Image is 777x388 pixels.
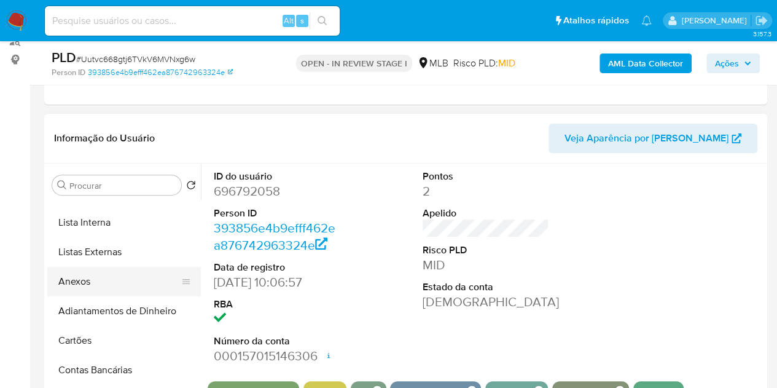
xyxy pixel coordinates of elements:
[47,267,191,296] button: Anexos
[186,180,196,194] button: Retornar ao pedido padrão
[599,53,692,73] button: AML Data Collector
[423,207,550,220] dt: Apelido
[47,208,201,237] button: Lista Interna
[296,55,412,72] p: OPEN - IN REVIEW STAGE I
[47,296,201,326] button: Adiantamentos de Dinheiro
[417,57,448,70] div: MLB
[47,355,201,385] button: Contas Bancárias
[214,170,341,183] dt: ID do usuário
[45,13,340,29] input: Pesquise usuários ou casos...
[214,347,341,365] dd: 000157015146306
[52,47,76,67] b: PLD
[214,183,341,200] dd: 696792058
[564,124,728,153] span: Veja Aparência por [PERSON_NAME]
[310,12,335,30] button: search-icon
[47,326,201,355] button: Cartões
[76,53,195,65] span: # Uutvc668gtj6TVkV6MVNxg6w
[214,207,341,220] dt: Person ID
[641,15,652,26] a: Notificações
[423,256,550,274] dd: MID
[214,261,341,274] dt: Data de registro
[453,57,515,70] span: Risco PLD:
[715,53,739,73] span: Ações
[88,67,233,78] a: 393856e4b9efff462ea876742963324e
[69,180,176,191] input: Procurar
[752,29,771,39] span: 3.157.3
[423,293,550,311] dd: [DEMOGRAPHIC_DATA]
[423,280,550,294] dt: Estado da conta
[608,53,683,73] b: AML Data Collector
[755,14,768,27] a: Sair
[214,274,341,291] dd: [DATE] 10:06:57
[423,170,550,183] dt: Pontos
[214,298,341,311] dt: RBA
[57,180,67,190] button: Procurar
[498,56,515,70] span: MID
[300,15,304,26] span: s
[681,15,751,26] p: lucas.portella@mercadolivre.com
[284,15,294,26] span: Alt
[549,124,757,153] button: Veja Aparência por [PERSON_NAME]
[52,67,85,78] b: Person ID
[47,237,201,267] button: Listas Externas
[423,243,550,257] dt: Risco PLD
[214,219,335,254] a: 393856e4b9efff462ea876742963324e
[706,53,760,73] button: Ações
[423,183,550,200] dd: 2
[54,132,155,145] h1: Informação do Usuário
[214,335,341,348] dt: Número da conta
[563,14,629,27] span: Atalhos rápidos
